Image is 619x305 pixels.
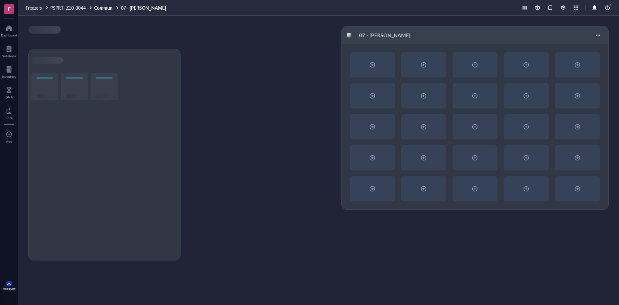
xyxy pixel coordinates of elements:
[6,139,12,143] div: Add
[94,5,167,11] a: Commun07 - [PERSON_NAME]
[3,287,15,290] div: Account
[2,54,16,58] div: Notebook
[5,95,13,99] div: DNA
[5,106,13,120] a: Core
[8,5,11,13] span: F
[2,64,16,78] a: Inventory
[1,23,17,37] a: Dashboard
[26,5,49,11] a: Freezers
[1,33,17,37] div: Dashboard
[2,75,16,78] div: Inventory
[5,116,13,120] div: Core
[356,30,413,41] div: 07 - [PERSON_NAME]
[5,85,13,99] a: DNA
[7,282,11,285] span: AA
[50,5,86,11] span: PSPRT- Z10-3044
[50,5,93,11] a: PSPRT- Z10-3044
[26,5,42,11] span: Freezers
[2,44,16,58] a: Notebook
